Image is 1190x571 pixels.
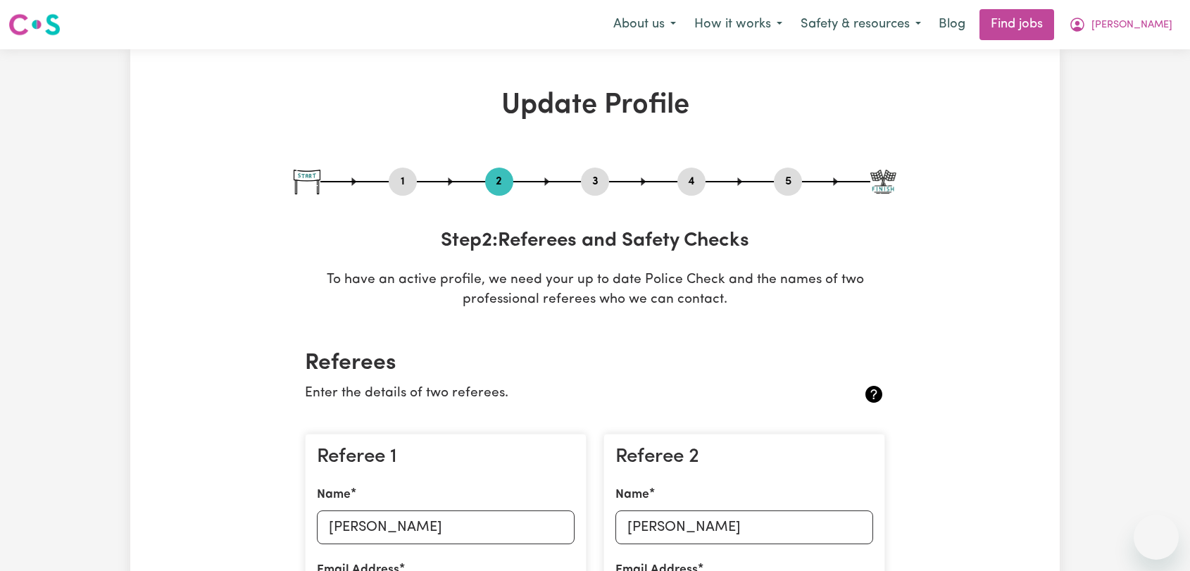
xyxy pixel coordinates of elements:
[604,10,685,39] button: About us
[305,350,885,377] h2: Referees
[8,8,61,41] a: Careseekers logo
[317,446,575,470] h3: Referee 1
[294,270,896,311] p: To have an active profile, we need your up to date Police Check and the names of two professional...
[615,486,649,504] label: Name
[677,172,706,191] button: Go to step 4
[305,384,789,404] p: Enter the details of two referees.
[979,9,1054,40] a: Find jobs
[294,230,896,253] h3: Step 2 : Referees and Safety Checks
[485,172,513,191] button: Go to step 2
[1091,18,1172,33] span: [PERSON_NAME]
[791,10,930,39] button: Safety & resources
[389,172,417,191] button: Go to step 1
[1060,10,1182,39] button: My Account
[294,89,896,123] h1: Update Profile
[1134,515,1179,560] iframe: Button to launch messaging window
[8,12,61,37] img: Careseekers logo
[774,172,802,191] button: Go to step 5
[685,10,791,39] button: How it works
[930,9,974,40] a: Blog
[581,172,609,191] button: Go to step 3
[317,486,351,504] label: Name
[615,446,873,470] h3: Referee 2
